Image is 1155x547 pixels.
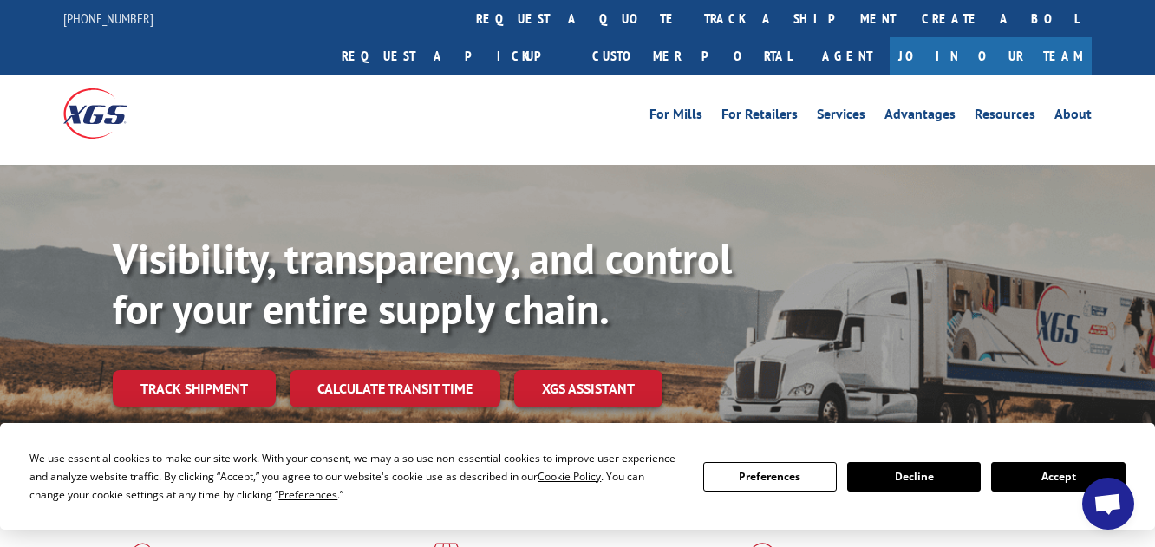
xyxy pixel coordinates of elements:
button: Accept [991,462,1125,492]
a: Request a pickup [329,37,579,75]
div: Open chat [1082,478,1134,530]
a: Customer Portal [579,37,805,75]
a: Agent [805,37,890,75]
a: XGS ASSISTANT [514,370,662,407]
button: Preferences [703,462,837,492]
button: Decline [847,462,981,492]
a: Services [817,107,865,127]
a: For Mills [649,107,702,127]
a: Advantages [884,107,956,127]
a: [PHONE_NUMBER] [63,10,153,27]
a: Join Our Team [890,37,1092,75]
a: About [1054,107,1092,127]
div: We use essential cookies to make our site work. With your consent, we may also use non-essential ... [29,449,682,504]
span: Preferences [278,487,337,502]
b: Visibility, transparency, and control for your entire supply chain. [113,231,732,335]
span: Cookie Policy [538,469,601,484]
a: Calculate transit time [290,370,500,407]
a: For Retailers [721,107,798,127]
a: Resources [975,107,1035,127]
a: Track shipment [113,370,276,407]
